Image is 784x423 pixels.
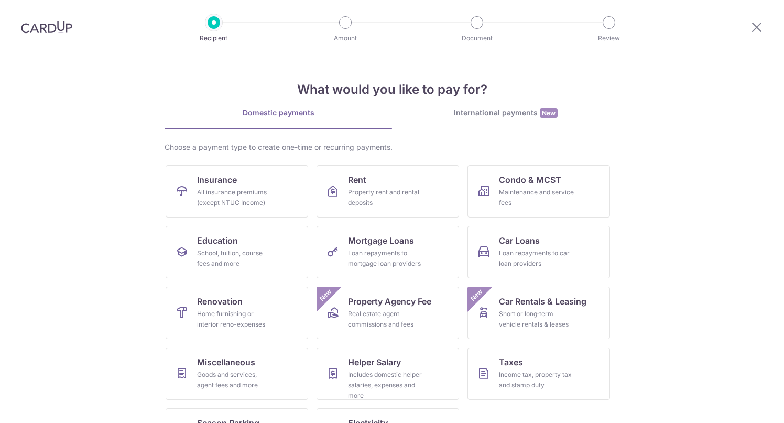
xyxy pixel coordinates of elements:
[348,173,366,186] span: Rent
[348,295,431,308] span: Property Agency Fee
[197,295,243,308] span: Renovation
[499,295,586,308] span: Car Rentals & Leasing
[317,165,459,218] a: RentProperty rent and rental deposits
[392,107,619,118] div: International payments
[317,348,459,400] a: Helper SalaryIncludes domestic helper salaries, expenses and more
[499,173,561,186] span: Condo & MCST
[499,356,523,368] span: Taxes
[175,33,253,44] p: Recipient
[197,187,273,208] div: All insurance premiums (except NTUC Income)
[570,33,648,44] p: Review
[307,33,384,44] p: Amount
[197,248,273,269] div: School, tuition, course fees and more
[468,287,485,304] span: New
[165,80,619,99] h4: What would you like to pay for?
[499,187,574,208] div: Maintenance and service fees
[317,287,334,304] span: New
[467,287,610,339] a: Car Rentals & LeasingShort or long‑term vehicle rentals & leasesNew
[165,142,619,153] div: Choose a payment type to create one-time or recurring payments.
[197,173,237,186] span: Insurance
[438,33,516,44] p: Document
[540,108,558,118] span: New
[467,165,610,218] a: Condo & MCSTMaintenance and service fees
[21,21,72,34] img: CardUp
[166,348,308,400] a: MiscellaneousGoods and services, agent fees and more
[197,356,255,368] span: Miscellaneous
[166,287,308,339] a: RenovationHome furnishing or interior reno-expenses
[499,309,574,330] div: Short or long‑term vehicle rentals & leases
[166,226,308,278] a: EducationSchool, tuition, course fees and more
[348,370,423,401] div: Includes domestic helper salaries, expenses and more
[348,187,423,208] div: Property rent and rental deposits
[467,348,610,400] a: TaxesIncome tax, property tax and stamp duty
[317,226,459,278] a: Mortgage LoansLoan repayments to mortgage loan providers
[348,356,401,368] span: Helper Salary
[197,234,238,247] span: Education
[165,107,392,118] div: Domestic payments
[348,234,414,247] span: Mortgage Loans
[348,309,423,330] div: Real estate agent commissions and fees
[499,370,574,391] div: Income tax, property tax and stamp duty
[197,370,273,391] div: Goods and services, agent fees and more
[197,309,273,330] div: Home furnishing or interior reno-expenses
[499,234,540,247] span: Car Loans
[467,226,610,278] a: Car LoansLoan repayments to car loan providers
[317,287,459,339] a: Property Agency FeeReal estate agent commissions and feesNew
[348,248,423,269] div: Loan repayments to mortgage loan providers
[499,248,574,269] div: Loan repayments to car loan providers
[166,165,308,218] a: InsuranceAll insurance premiums (except NTUC Income)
